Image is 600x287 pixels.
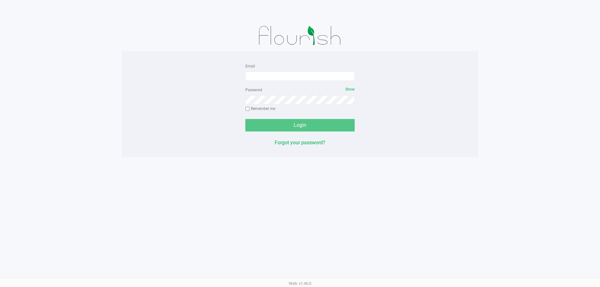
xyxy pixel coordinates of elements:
label: Password [245,87,262,93]
input: Remember me [245,107,250,111]
label: Email [245,63,255,69]
label: Remember me [245,106,275,111]
button: Forgot your password? [275,139,325,146]
span: Web: v1.40.0 [289,281,311,286]
span: Show [345,87,355,92]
